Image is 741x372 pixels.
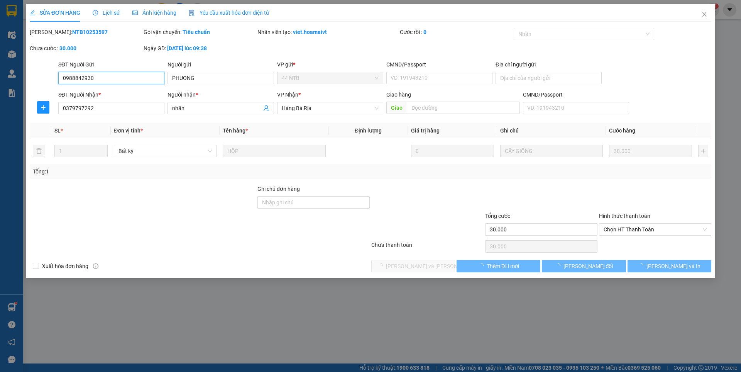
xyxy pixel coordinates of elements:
div: Người gửi [167,60,274,69]
div: Chưa cước : [30,44,142,53]
span: Bất kỳ [118,145,212,157]
span: VP Nhận [277,92,298,98]
input: Địa chỉ của người gửi [496,72,602,84]
span: [PERSON_NAME] và In [646,262,700,270]
b: NTB10253597 [72,29,108,35]
th: Ghi chú [497,123,606,138]
span: Ảnh kiện hàng [132,10,176,16]
label: Hình thức thanh toán [599,213,650,219]
div: Nhân viên tạo: [257,28,398,36]
span: Giao [386,102,407,114]
button: Thêm ĐH mới [457,260,540,272]
span: SỬA ĐƠN HÀNG [30,10,80,16]
span: SL [54,127,61,134]
span: Tổng cước [485,213,510,219]
span: loading [555,263,563,268]
span: Xuất hóa đơn hàng [39,262,91,270]
input: Ghi Chú [500,145,603,157]
div: Chưa thanh toán [370,241,484,254]
span: environment [4,43,9,48]
div: Tổng: 1 [33,167,286,176]
span: Đơn vị tính [114,127,143,134]
button: plus [37,101,49,114]
span: Cước hàng [609,127,635,134]
b: QL51, PPhước Trung, TPBà Rịa [4,42,45,57]
span: edit [30,10,35,15]
label: Ghi chú đơn hàng [257,186,300,192]
button: Close [694,4,715,25]
li: VP 167 QL13 [53,33,103,41]
span: Hàng Bà Rịa [282,102,379,114]
span: Tên hàng [223,127,248,134]
span: Giá trị hàng [411,127,440,134]
span: loading [478,263,487,268]
div: CMND/Passport [386,60,492,69]
div: CMND/Passport [523,90,629,99]
div: Người nhận [167,90,274,99]
input: Dọc đường [407,102,520,114]
span: Giao hàng [386,92,411,98]
b: 0 [423,29,426,35]
span: Yêu cầu xuất hóa đơn điện tử [189,10,269,16]
span: plus [37,104,49,110]
li: VP Hàng Bà Rịa [4,33,53,41]
b: Tiêu chuẩn [183,29,210,35]
div: Ngày GD: [144,44,256,53]
span: Chọn HT Thanh Toán [604,224,707,235]
button: plus [698,145,708,157]
img: icon [189,10,195,16]
div: SĐT Người Gửi [58,60,164,69]
button: [PERSON_NAME] đổi [542,260,626,272]
span: close [701,11,707,17]
span: environment [53,43,59,48]
input: VD: Bàn, Ghế [223,145,325,157]
input: Ghi chú đơn hàng [257,196,370,209]
span: Thêm ĐH mới [487,262,519,270]
button: delete [33,145,45,157]
div: Địa chỉ người gửi [496,60,602,69]
div: Cước rồi : [400,28,512,36]
input: 0 [411,145,494,157]
div: VP gửi [277,60,383,69]
b: [DATE] lúc 09:38 [167,45,207,51]
img: logo.jpg [4,4,31,31]
button: [PERSON_NAME] và [PERSON_NAME] hàng [371,260,455,272]
span: 44 NTB [282,72,379,84]
span: clock-circle [93,10,98,15]
div: Gói vận chuyển: [144,28,256,36]
b: viet.hoamaivt [293,29,327,35]
span: info-circle [93,263,98,269]
span: loading [638,263,646,268]
li: Hoa Mai [4,4,112,19]
input: 0 [609,145,692,157]
b: 30.000 [59,45,76,51]
button: [PERSON_NAME] và In [628,260,711,272]
span: Lịch sử [93,10,120,16]
div: SĐT Người Nhận [58,90,164,99]
div: [PERSON_NAME]: [30,28,142,36]
span: Định lượng [355,127,382,134]
span: [PERSON_NAME] đổi [563,262,613,270]
span: picture [132,10,138,15]
span: user-add [263,105,269,111]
